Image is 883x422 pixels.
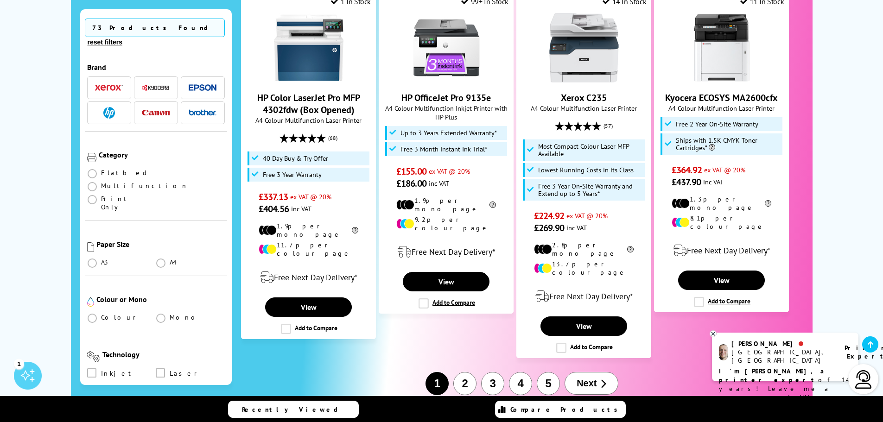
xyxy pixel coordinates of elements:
button: 5 [537,372,560,395]
span: ex VAT @ 20% [566,211,608,220]
span: ex VAT @ 20% [429,167,470,176]
a: View [403,272,489,291]
a: HP OfficeJet Pro 9135e [401,92,491,104]
span: Up to 3 Years Extended Warranty* [400,129,497,137]
span: Inkjet [101,368,135,378]
span: Free 3 Month Instant Ink Trial* [400,145,487,153]
a: Compare Products [495,401,626,418]
span: £364.92 [672,164,702,176]
span: Free 3 Year Warranty [263,171,322,178]
button: 4 [509,372,532,395]
a: HP OfficeJet Pro 9135e [412,75,481,84]
img: Canon [142,110,170,116]
label: Add to Compare [281,324,337,334]
span: ex VAT @ 20% [704,165,745,174]
span: Next [577,378,597,389]
img: Xerox [95,85,123,91]
span: (68) [328,129,337,147]
button: reset filters [85,38,125,46]
span: Multifunction [101,182,188,190]
button: Epson [186,82,219,94]
div: modal_delivery [246,265,371,290]
label: Add to Compare [556,343,613,353]
li: 8.1p per colour page [672,214,771,231]
img: HP [103,107,115,119]
span: Free 3 Year On-Site Warranty and Extend up to 5 Years* [538,183,643,197]
span: Lowest Running Costs in its Class [538,166,634,174]
div: modal_delivery [521,283,646,309]
img: HP OfficeJet Pro 9135e [412,13,481,82]
a: HP Color LaserJet Pro MFP 4302fdw (Box Opened) [257,92,360,116]
div: Brand [87,63,225,72]
button: Brother [186,107,219,119]
div: modal_delivery [384,239,508,265]
a: Recently Viewed [228,401,359,418]
span: £437.90 [672,176,701,188]
span: Ships with 1.5K CMYK Toner Cartridges* [676,137,781,151]
button: Next [565,372,618,395]
span: Print Only [101,195,156,211]
img: Brother [189,109,216,116]
li: 1.9p per mono page [259,222,358,239]
b: I'm [PERSON_NAME], a printer expert [719,367,827,384]
a: Xerox C235 [561,92,607,104]
span: inc VAT [291,204,311,213]
img: Kyocera ECOSYS MA2600cfx [687,13,756,82]
span: inc VAT [703,177,724,186]
div: modal_delivery [659,238,784,264]
div: [PERSON_NAME] [731,340,833,348]
img: Category [87,153,96,162]
span: £269.90 [534,222,564,234]
button: Kyocera [139,82,172,94]
img: Paper Size [87,242,94,252]
span: Compare Products [510,405,623,414]
span: £337.13 [259,191,288,203]
span: ex VAT @ 20% [290,192,331,201]
img: Xerox C235 [549,13,619,82]
span: A3 [101,258,109,266]
img: user-headset-light.svg [854,370,873,389]
button: 2 [453,372,476,395]
span: A4 [170,258,178,266]
a: View [540,316,627,336]
label: Add to Compare [694,297,750,307]
a: HP Color LaserJet Pro MFP 4302fdw (Box Opened) [274,75,343,84]
a: Xerox C235 [549,75,619,84]
li: 9.2p per colour page [396,215,496,232]
li: 13.7p per colour page [534,260,634,277]
li: 1.9p per mono page [396,196,496,213]
div: Technology [102,350,225,359]
span: A4 Colour Multifunction Laser Printer [521,104,646,113]
button: HP [92,107,126,119]
img: Kyocera [142,84,170,91]
button: 3 [481,372,504,395]
span: A4 Colour Multifunction Laser Printer [659,104,784,113]
span: £155.00 [396,165,426,177]
a: View [678,271,764,290]
a: Kyocera ECOSYS MA2600cfx [665,92,778,104]
img: HP Color LaserJet Pro MFP 4302fdw (Box Opened) [274,13,343,82]
span: A4 Colour Multifunction Laser Printer [246,116,371,125]
img: Epson [189,84,216,91]
span: Laser [170,368,201,378]
div: Colour or Mono [96,295,225,304]
img: Colour or Mono [87,297,94,307]
img: Technology [87,351,101,362]
span: 73 Products Found [85,19,225,37]
span: inc VAT [429,179,449,188]
img: ashley-livechat.png [719,344,728,360]
button: Xerox [92,82,126,94]
span: Free 2 Year On-Site Warranty [676,120,758,128]
button: Canon [139,107,172,119]
div: Paper Size [96,239,225,249]
span: Flatbed [101,169,150,177]
span: £186.00 [396,177,426,189]
div: [GEOGRAPHIC_DATA], [GEOGRAPHIC_DATA] [731,348,833,365]
p: of 14 years! Leave me a message and I'll respond ASAP [719,367,851,411]
span: 40 Day Buy & Try Offer [263,155,328,162]
span: inc VAT [566,223,587,232]
a: View [265,297,351,317]
span: Recently Viewed [242,405,347,414]
span: (57) [603,117,613,135]
div: 1 [14,359,24,369]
